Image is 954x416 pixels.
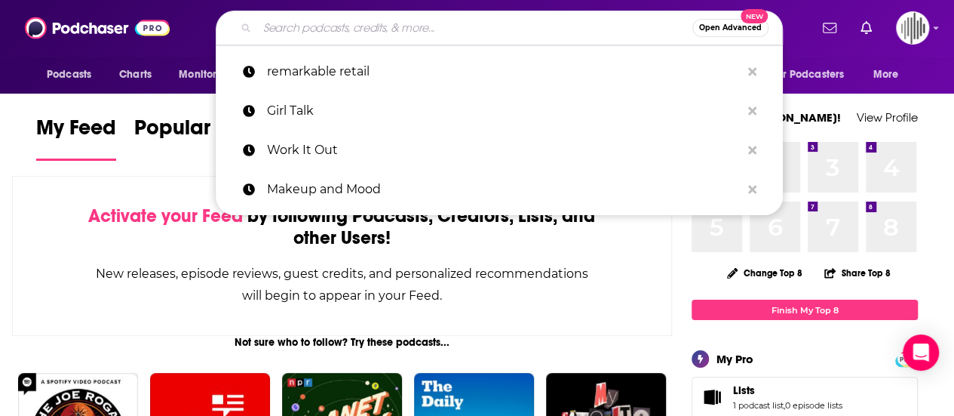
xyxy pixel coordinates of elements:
button: open menu [863,60,918,89]
span: , [784,400,785,411]
a: Show notifications dropdown [817,15,842,41]
a: Work It Out [216,131,783,170]
span: Monitoring [179,64,232,85]
span: My Feed [36,115,116,149]
button: Show profile menu [896,11,929,45]
span: Lists [733,384,755,397]
span: New [741,9,768,23]
button: Change Top 8 [718,263,811,282]
span: Activate your Feed [88,205,243,227]
a: Finish My Top 8 [692,300,918,320]
button: Share Top 8 [824,258,891,288]
p: remarkable retail [267,52,741,91]
a: View Profile [857,110,918,125]
div: Open Intercom Messenger [903,334,939,371]
div: by following Podcasts, Creators, Lists, and other Users! [88,205,596,249]
span: Logged in as gpg2 [896,11,929,45]
a: 0 episode lists [785,400,842,411]
img: User Profile [896,11,929,45]
a: Show notifications dropdown [854,15,878,41]
a: Lists [733,384,842,397]
button: open menu [762,60,866,89]
p: Work It Out [267,131,741,170]
a: Lists [697,387,727,408]
a: My Feed [36,115,116,161]
div: Not sure who to follow? Try these podcasts... [12,336,672,349]
button: open menu [168,60,252,89]
img: Podchaser - Follow, Share and Rate Podcasts [25,14,170,42]
a: remarkable retail [216,52,783,91]
span: Podcasts [47,64,91,85]
a: Girl Talk [216,91,783,131]
a: Charts [109,60,161,89]
input: Search podcasts, credits, & more... [257,16,692,40]
a: PRO [897,353,916,364]
a: Makeup and Mood [216,170,783,209]
div: My Pro [716,352,753,366]
a: Popular Feed [134,115,262,161]
span: More [873,64,899,85]
p: Makeup and Mood [267,170,741,209]
div: Search podcasts, credits, & more... [216,11,783,45]
span: Charts [119,64,152,85]
span: PRO [897,353,916,365]
span: For Podcasters [771,64,844,85]
div: New releases, episode reviews, guest credits, and personalized recommendations will begin to appe... [88,263,596,307]
span: Open Advanced [699,24,762,32]
button: open menu [36,60,111,89]
p: Girl Talk [267,91,741,131]
button: Open AdvancedNew [692,19,768,37]
span: Popular Feed [134,115,262,149]
a: 1 podcast list [733,400,784,411]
